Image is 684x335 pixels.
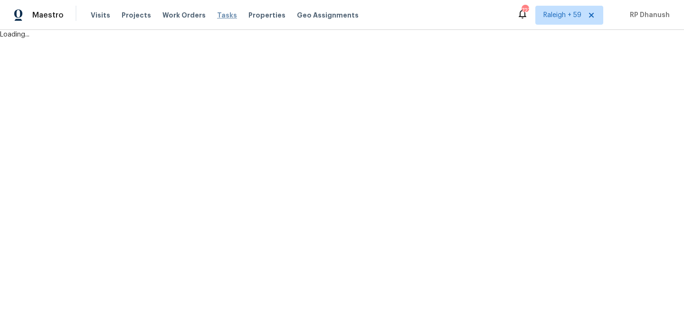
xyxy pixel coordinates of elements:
span: Tasks [217,12,237,19]
div: 727 [522,6,528,15]
span: Geo Assignments [297,10,359,20]
span: Projects [122,10,151,20]
span: RP Dhanush [626,10,670,20]
span: Visits [91,10,110,20]
span: Raleigh + 59 [543,10,581,20]
span: Maestro [32,10,64,20]
span: Properties [248,10,285,20]
span: Work Orders [162,10,206,20]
